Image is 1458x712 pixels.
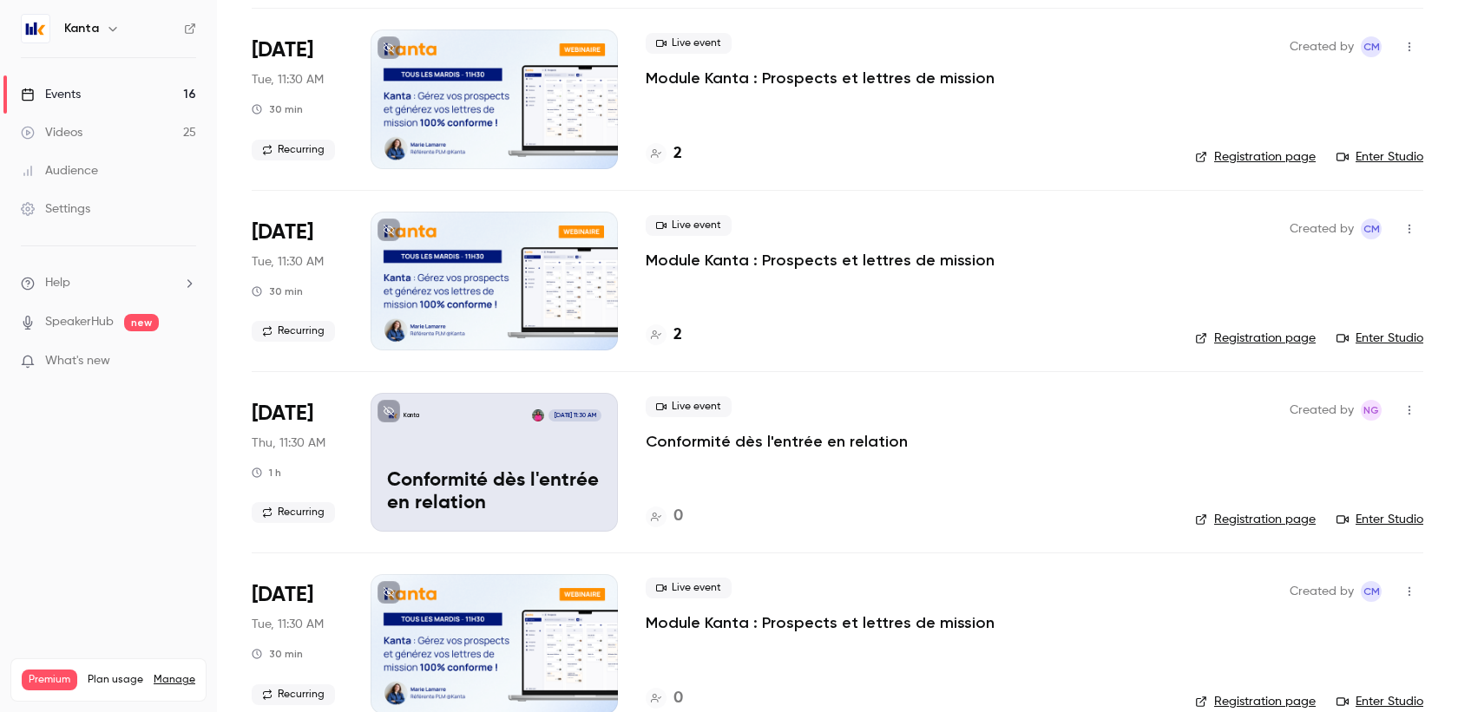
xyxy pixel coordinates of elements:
[1195,148,1316,166] a: Registration page
[252,219,313,246] span: [DATE]
[1361,581,1382,602] span: Charlotte MARTEL
[532,409,544,421] img: Célia Belmokh
[22,15,49,42] img: Kanta
[175,354,196,369] iframe: Noticeable Trigger
[21,162,98,180] div: Audience
[45,352,110,370] span: What's new
[154,673,195,687] a: Manage
[252,36,313,64] span: [DATE]
[252,140,335,160] span: Recurring
[1290,581,1354,602] span: Created by
[1336,511,1423,528] a: Enter Studio
[1363,581,1380,602] span: CM
[646,323,682,347] a: 2
[1361,36,1382,57] span: Charlotte MARTEL
[1290,36,1354,57] span: Created by
[646,505,683,528] a: 0
[646,68,995,88] a: Module Kanta : Prospects et lettres de mission
[1363,36,1380,57] span: CM
[646,687,683,710] a: 0
[252,466,281,480] div: 1 h
[252,647,303,661] div: 30 min
[252,321,335,342] span: Recurring
[252,502,335,523] span: Recurring
[21,274,196,292] li: help-dropdown-opener
[252,71,324,88] span: Tue, 11:30 AM
[252,212,343,350] div: Sep 2 Tue, 11:30 AM (Europe/Paris)
[252,581,313,609] span: [DATE]
[371,393,618,532] a: Conformité dès l'entrée en relationKantaCélia Belmokh[DATE] 11:30 AMConformité dès l'entrée en re...
[252,434,325,452] span: Thu, 11:30 AM
[673,323,682,347] h4: 2
[124,314,159,331] span: new
[1195,693,1316,710] a: Registration page
[22,670,77,690] span: Premium
[252,393,343,532] div: Sep 4 Thu, 11:30 AM (Europe/Paris)
[252,400,313,428] span: [DATE]
[1361,400,1382,421] span: Nicolas Guitard
[1363,219,1380,239] span: CM
[88,673,143,687] span: Plan usage
[404,411,419,420] p: Kanta
[1336,693,1423,710] a: Enter Studio
[646,612,995,633] a: Module Kanta : Prospects et lettres de mission
[646,215,732,236] span: Live event
[252,102,303,116] div: 30 min
[646,250,995,271] a: Module Kanta : Prospects et lettres de mission
[1290,219,1354,239] span: Created by
[387,470,601,515] p: Conformité dès l'entrée en relation
[646,396,732,417] span: Live event
[252,253,324,271] span: Tue, 11:30 AM
[252,616,324,633] span: Tue, 11:30 AM
[1363,400,1379,421] span: NG
[1336,148,1423,166] a: Enter Studio
[646,578,732,598] span: Live event
[45,313,114,331] a: SpeakerHub
[548,409,601,421] span: [DATE] 11:30 AM
[1290,400,1354,421] span: Created by
[64,20,99,37] h6: Kanta
[252,684,335,705] span: Recurring
[646,142,682,166] a: 2
[21,200,90,218] div: Settings
[252,284,303,298] div: 30 min
[1336,330,1423,347] a: Enter Studio
[1361,219,1382,239] span: Charlotte MARTEL
[673,142,682,166] h4: 2
[21,124,82,141] div: Videos
[45,274,70,292] span: Help
[673,505,683,528] h4: 0
[1195,330,1316,347] a: Registration page
[646,431,908,452] a: Conformité dès l'entrée en relation
[1195,511,1316,528] a: Registration page
[21,86,81,103] div: Events
[673,687,683,710] h4: 0
[646,33,732,54] span: Live event
[252,29,343,168] div: Aug 26 Tue, 11:30 AM (Europe/Paris)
